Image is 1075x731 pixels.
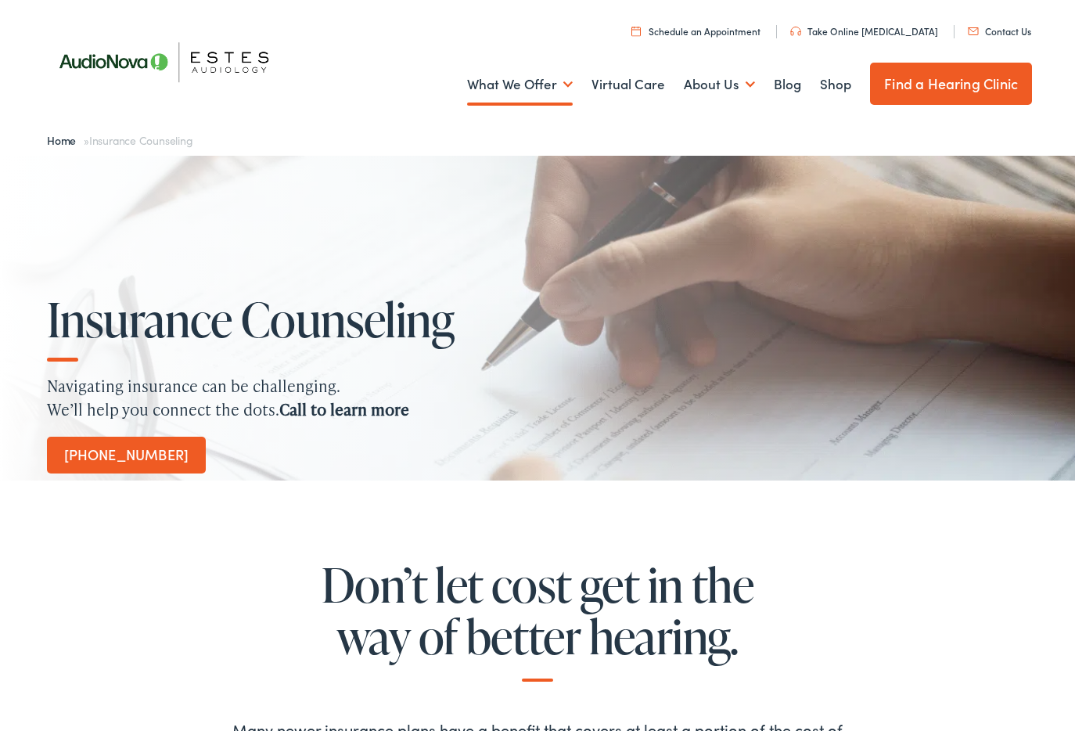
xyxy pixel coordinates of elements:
a: Virtual Care [591,56,665,113]
a: Schedule an Appointment [631,24,760,38]
p: Navigating insurance can be challenging. We’ll help you connect the dots. [47,374,1028,421]
a: What We Offer [467,56,573,113]
h1: Insurance Counseling [47,293,485,345]
h2: Don’t let cost get in the way of better hearing. [115,559,960,682]
a: [PHONE_NUMBER] [47,437,206,474]
a: About Us [684,56,755,113]
img: utility icon [790,27,801,36]
img: utility icon [968,27,979,35]
img: utility icon [631,26,641,36]
a: Shop [820,56,851,113]
a: Blog [774,56,801,113]
a: Take Online [MEDICAL_DATA] [790,24,938,38]
a: Home [47,132,84,148]
span: » [47,132,193,148]
span: Insurance Counseling [89,132,193,148]
strong: Call to learn more [279,398,409,420]
a: Contact Us [968,24,1031,38]
a: Find a Hearing Clinic [870,63,1032,105]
